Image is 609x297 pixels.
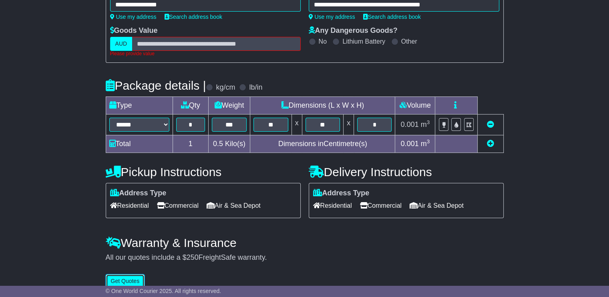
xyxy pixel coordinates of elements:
td: Qty [173,96,208,114]
span: Air & Sea Depot [410,199,464,212]
a: Use my address [309,14,355,20]
label: Address Type [110,189,167,198]
span: m [421,140,430,148]
span: Air & Sea Depot [207,199,261,212]
label: AUD [110,37,133,51]
label: No [319,38,327,45]
a: Use my address [110,14,157,20]
sup: 3 [427,119,430,125]
a: Search address book [363,14,421,20]
label: Goods Value [110,26,158,35]
label: lb/in [249,83,262,92]
td: 1 [173,135,208,153]
div: All our quotes include a $ FreightSafe warranty. [106,253,504,262]
span: Residential [313,199,352,212]
span: 0.5 [213,140,223,148]
span: 250 [187,253,199,261]
span: 0.001 [401,120,419,128]
span: © One World Courier 2025. All rights reserved. [106,288,221,294]
label: Lithium Battery [342,38,385,45]
label: Any Dangerous Goods? [309,26,398,35]
span: Commercial [360,199,402,212]
td: Type [106,96,173,114]
a: Search address book [165,14,222,20]
button: Get Quotes [106,274,145,288]
h4: Delivery Instructions [309,165,504,179]
span: 0.001 [401,140,419,148]
label: kg/cm [216,83,235,92]
td: Volume [395,96,435,114]
td: Dimensions in Centimetre(s) [250,135,395,153]
h4: Pickup Instructions [106,165,301,179]
span: Commercial [157,199,199,212]
h4: Warranty & Insurance [106,236,504,249]
td: Kilo(s) [208,135,250,153]
td: x [344,114,354,135]
a: Add new item [487,140,494,148]
sup: 3 [427,138,430,144]
div: Please provide value [110,51,301,56]
h4: Package details | [106,79,206,92]
td: Dimensions (L x W x H) [250,96,395,114]
a: Remove this item [487,120,494,128]
td: Weight [208,96,250,114]
label: Address Type [313,189,370,198]
span: m [421,120,430,128]
td: Total [106,135,173,153]
label: Other [401,38,417,45]
td: x [291,114,302,135]
span: Residential [110,199,149,212]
